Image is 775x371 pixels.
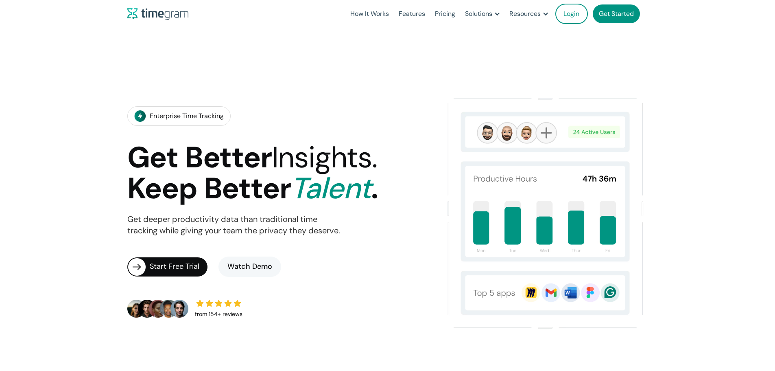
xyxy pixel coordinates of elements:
a: Start Free Trial [127,257,207,277]
p: Get deeper productivity data than traditional time tracking while giving your team the privacy th... [127,214,340,237]
a: Watch Demo [218,257,281,277]
div: Start Free Trial [150,261,207,272]
div: Resources [509,8,541,20]
span: Talent [290,169,371,207]
a: Login [555,4,588,24]
a: Get Started [593,4,640,23]
span: Insights. [272,138,377,176]
div: Solutions [465,8,492,20]
div: from 154+ reviews [195,309,242,320]
div: Enterprise Time Tracking [150,110,224,122]
h1: Get Better Keep Better . [127,142,378,204]
iframe: Tidio Chat [733,318,771,357]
